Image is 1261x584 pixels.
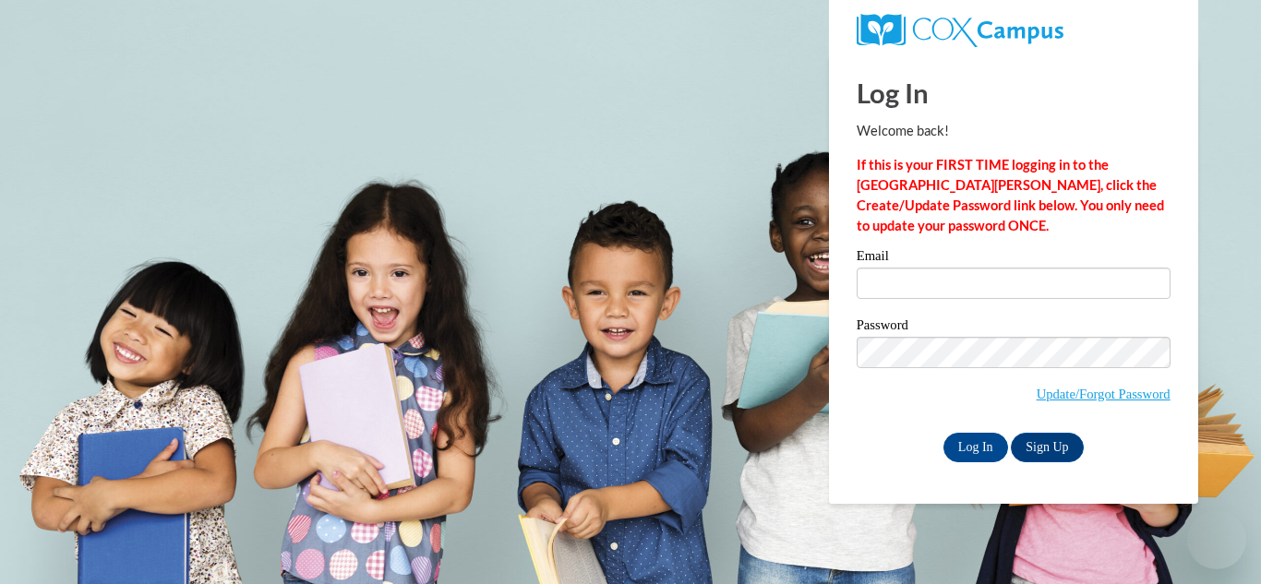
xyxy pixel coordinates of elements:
[857,14,1171,47] a: COX Campus
[943,433,1008,462] input: Log In
[1037,387,1171,401] a: Update/Forgot Password
[857,157,1164,233] strong: If this is your FIRST TIME logging in to the [GEOGRAPHIC_DATA][PERSON_NAME], click the Create/Upd...
[1187,510,1246,569] iframe: Button to launch messaging window
[857,74,1171,112] h1: Log In
[857,14,1063,47] img: COX Campus
[1011,433,1083,462] a: Sign Up
[857,249,1171,268] label: Email
[857,121,1171,141] p: Welcome back!
[857,318,1171,337] label: Password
